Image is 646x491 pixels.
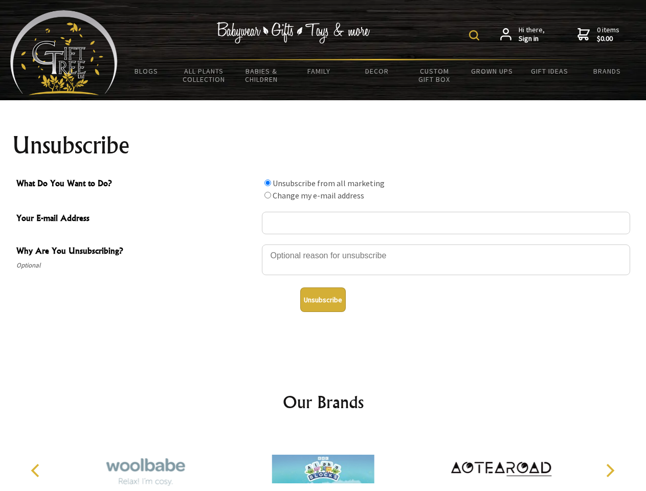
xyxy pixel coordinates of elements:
[118,60,175,82] a: BLOGS
[273,178,385,188] label: Unsubscribe from all marketing
[264,180,271,186] input: What Do You Want to Do?
[273,190,364,200] label: Change my e-mail address
[10,10,118,95] img: Babyware - Gifts - Toys and more...
[16,259,257,272] span: Optional
[578,60,636,82] a: Brands
[597,34,619,43] strong: $0.00
[291,60,348,82] a: Family
[521,60,578,82] a: Gift Ideas
[175,60,233,90] a: All Plants Collection
[16,212,257,227] span: Your E-mail Address
[233,60,291,90] a: Babies & Children
[577,26,619,43] a: 0 items$0.00
[463,60,521,82] a: Grown Ups
[264,192,271,198] input: What Do You Want to Do?
[406,60,463,90] a: Custom Gift Box
[519,26,545,43] span: Hi there,
[597,25,619,43] span: 0 items
[16,177,257,192] span: What Do You Want to Do?
[26,459,48,482] button: Previous
[262,212,630,234] input: Your E-mail Address
[20,390,626,414] h2: Our Brands
[469,30,479,40] img: product search
[217,22,370,43] img: Babywear - Gifts - Toys & more
[12,133,634,158] h1: Unsubscribe
[300,287,346,312] button: Unsubscribe
[348,60,406,82] a: Decor
[16,244,257,259] span: Why Are You Unsubscribing?
[262,244,630,275] textarea: Why Are You Unsubscribing?
[519,34,545,43] strong: Sign in
[598,459,621,482] button: Next
[500,26,545,43] a: Hi there,Sign in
